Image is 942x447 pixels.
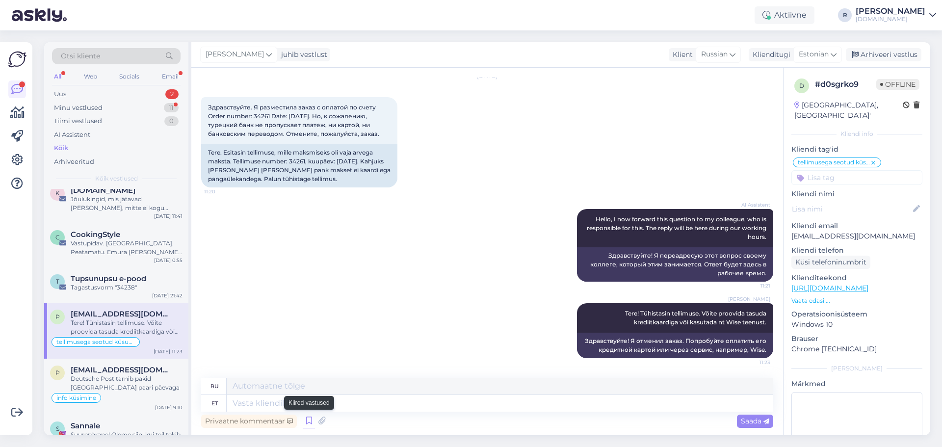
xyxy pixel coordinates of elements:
p: Windows 10 [791,319,922,330]
p: [EMAIL_ADDRESS][DOMAIN_NAME] [791,231,922,241]
div: Здравствуйте! Я переадресую этот вопрос своему коллеге, который этим занимается. Ответ будет здес... [577,247,773,282]
div: Tere! Tühistasin tellimuse. Võite proovida tasuda krediitkaardiga või kasutada nt Wise teenust. [71,318,183,336]
div: AI Assistent [54,130,90,140]
span: Kaubad.ee [71,186,135,195]
span: tellimusega seotud küsumus [56,339,135,345]
span: Sannale [71,421,100,430]
span: Tupsunupsu e-pood [71,274,146,283]
div: Klienditugi [749,50,790,60]
p: Vaata edasi ... [791,296,922,305]
div: Vastupidav. [GEOGRAPHIC_DATA]. Peatamatu. Emura [PERSON_NAME] hinnaga [71,239,183,257]
p: Brauser [791,334,922,344]
span: Otsi kliente [61,51,100,61]
p: Kliendi telefon [791,245,922,256]
span: AI Assistent [733,201,770,209]
a: [PERSON_NAME][DOMAIN_NAME] [856,7,936,23]
span: Russian [701,49,728,60]
div: [DATE] 9:10 [155,404,183,411]
span: 11:20 [204,188,241,195]
p: Kliendi tag'id [791,144,922,155]
input: Lisa nimi [792,204,911,214]
div: Arhiveeri vestlus [846,48,921,61]
span: Здравствуйте. Я разместила заказ с оплатой по счету Order number: 34261 Date: [DATE]. Но, к сожал... [208,104,379,137]
span: Offline [876,79,919,90]
div: [DATE] 0:55 [154,257,183,264]
div: Uus [54,89,66,99]
div: Klient [669,50,693,60]
span: T [56,278,59,285]
img: Askly Logo [8,50,26,69]
div: Jõulukingid, mis jätavad [PERSON_NAME], mitte ei kogu tolmu [71,195,183,212]
span: S [56,425,59,432]
div: [DATE] 11:23 [154,348,183,355]
input: Lisa tag [791,170,922,185]
span: podelisulibkoy@gmail.com [71,366,173,374]
div: juhib vestlust [277,50,327,60]
div: Aktiivne [755,6,814,24]
span: Tere! Tühistasin tellimuse. Võite proovida tasuda krediitkaardiga või kasutada nt Wise teenust. [625,310,768,326]
div: Tiimi vestlused [54,116,102,126]
div: All [52,70,63,83]
div: 11 [164,103,179,113]
div: ru [210,378,219,394]
span: Saada [741,417,769,425]
small: Kiired vastused [288,398,330,407]
div: Tagastusvorm "34238" [71,283,183,292]
div: [PERSON_NAME] [856,7,925,15]
span: info küsimine [56,395,96,401]
p: Kliendi nimi [791,189,922,199]
span: p [55,369,60,376]
div: Kõik [54,143,68,153]
span: C [55,234,60,241]
div: Email [160,70,181,83]
div: Privaatne kommentaar [201,415,297,428]
div: Kliendi info [791,130,922,138]
div: Deutsche Post tarnib pakid [GEOGRAPHIC_DATA] paari päevaga [71,374,183,392]
span: podelisulibkoy@gmail.com [71,310,173,318]
span: 11:23 [733,359,770,366]
div: R [838,8,852,22]
span: p [55,313,60,320]
div: [DATE] 21:42 [152,292,183,299]
span: Hello, I now forward this question to my colleague, who is responsible for this. The reply will b... [587,215,768,240]
div: # d0sgrko9 [815,79,876,90]
div: [GEOGRAPHIC_DATA], [GEOGRAPHIC_DATA]' [794,100,903,121]
div: [DATE] 11:41 [154,212,183,220]
div: Здравствуйте! Я отменил заказ. Попробуйте оплатить его кредитной картой или через сервис, наприме... [577,333,773,358]
div: [DOMAIN_NAME] [856,15,925,23]
p: Chrome [TECHNICAL_ID] [791,344,922,354]
p: Kliendi email [791,221,922,231]
div: Web [82,70,99,83]
div: 2 [165,89,179,99]
span: Estonian [799,49,829,60]
span: [PERSON_NAME] [728,295,770,303]
a: [URL][DOMAIN_NAME] [791,284,868,292]
p: Klienditeekond [791,273,922,283]
div: Küsi telefoninumbrit [791,256,870,269]
span: tellimusega seotud küsumus [798,159,870,165]
span: CookingStyle [71,230,120,239]
div: Minu vestlused [54,103,103,113]
span: d [799,82,804,89]
div: [PERSON_NAME] [791,364,922,373]
span: [PERSON_NAME] [206,49,264,60]
span: K [55,189,60,197]
span: 11:21 [733,282,770,289]
div: Arhiveeritud [54,157,94,167]
p: Operatsioonisüsteem [791,309,922,319]
div: 0 [164,116,179,126]
p: Märkmed [791,379,922,389]
div: Tere. Esitasin tellimuse, mille maksmiseks oli vaja arvega maksta. Tellimuse number: 34261, kuupä... [201,144,397,187]
div: Socials [117,70,141,83]
div: et [211,395,218,412]
span: Kõik vestlused [95,174,138,183]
